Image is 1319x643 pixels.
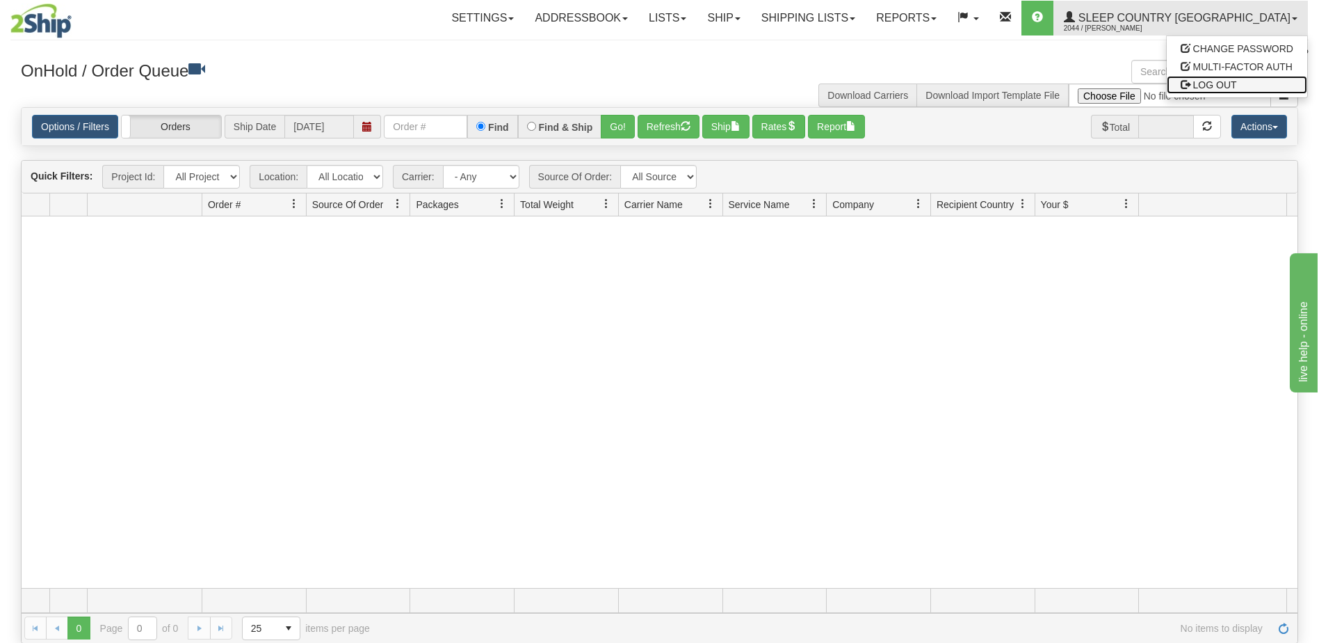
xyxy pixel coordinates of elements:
span: Packages [416,198,458,212]
h3: OnHold / Order Queue [21,60,649,80]
a: Reports [866,1,947,35]
button: Refresh [638,115,699,138]
span: Your $ [1041,198,1069,212]
a: Download Import Template File [925,90,1060,101]
span: Page 0 [67,617,90,639]
label: Quick Filters: [31,169,92,183]
label: Find & Ship [539,122,593,132]
span: MULTI-FACTOR AUTH [1193,61,1293,72]
span: Sleep Country [GEOGRAPHIC_DATA] [1075,12,1290,24]
a: Options / Filters [32,115,118,138]
span: select [277,617,300,640]
a: Ship [697,1,750,35]
button: Go! [601,115,635,138]
a: Download Carriers [827,90,908,101]
a: Settings [441,1,524,35]
span: Ship Date [225,115,284,138]
div: Support: 1 - 855 - 55 - 2SHIP [10,47,1309,59]
a: LOG OUT [1167,76,1307,94]
a: Lists [638,1,697,35]
button: Report [808,115,865,138]
iframe: chat widget [1287,251,1318,392]
a: Addressbook [524,1,638,35]
span: Source Of Order [312,198,384,212]
input: Import [1069,84,1271,107]
input: Search [1131,60,1271,84]
span: Service Name [729,198,790,212]
span: Order # [208,198,241,212]
div: grid toolbar [22,161,1297,193]
a: Refresh [1272,617,1295,639]
span: Company [832,198,874,212]
span: CHANGE PASSWORD [1193,43,1293,54]
span: Location: [250,165,307,189]
a: MULTI-FACTOR AUTH [1167,58,1307,76]
span: Total Weight [520,198,574,212]
label: Find [488,122,509,132]
a: CHANGE PASSWORD [1167,40,1307,58]
a: Recipient Country filter column settings [1011,192,1035,216]
a: Your $ filter column settings [1115,192,1138,216]
a: Company filter column settings [907,192,930,216]
span: Carrier Name [624,198,683,212]
span: Recipient Country [937,198,1014,212]
button: Actions [1231,115,1287,138]
span: Page of 0 [100,617,179,640]
span: 2044 / [PERSON_NAME] [1064,22,1168,35]
a: Service Name filter column settings [802,192,826,216]
span: Project Id: [102,165,163,189]
a: Packages filter column settings [490,192,514,216]
a: Order # filter column settings [282,192,306,216]
span: Carrier: [393,165,443,189]
a: Carrier Name filter column settings [699,192,722,216]
span: Page sizes drop down [242,617,300,640]
span: Source Of Order: [529,165,621,189]
span: Total [1091,115,1139,138]
span: items per page [242,617,370,640]
span: 25 [251,621,269,635]
input: Order # [384,115,467,138]
a: Source Of Order filter column settings [386,192,410,216]
span: No items to display [389,623,1263,634]
img: logo2044.jpg [10,3,72,38]
a: Shipping lists [751,1,866,35]
a: Total Weight filter column settings [594,192,618,216]
span: LOG OUT [1193,79,1237,90]
label: Orders [122,116,221,138]
a: Sleep Country [GEOGRAPHIC_DATA] 2044 / [PERSON_NAME] [1053,1,1308,35]
button: Ship [702,115,750,138]
div: live help - online [10,8,129,25]
button: Rates [752,115,806,138]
